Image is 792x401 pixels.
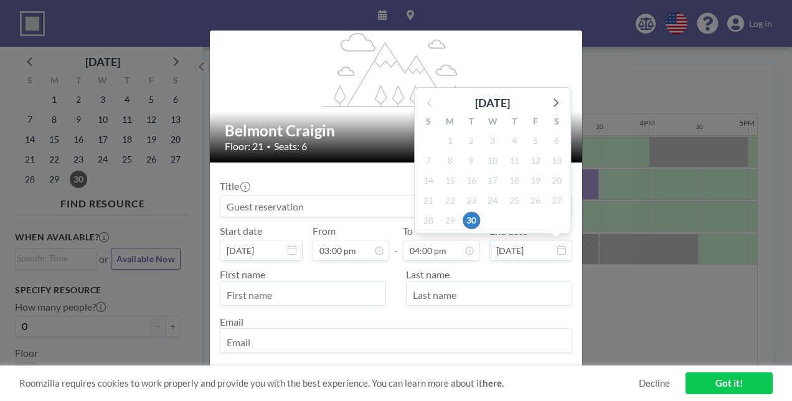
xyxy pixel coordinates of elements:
a: Got it! [686,372,773,394]
label: Title [220,180,249,192]
input: Guest reservation [220,196,572,217]
span: Seats: 6 [274,140,307,153]
span: Roomzilla requires cookies to work properly and provide you with the best experience. You can lea... [19,377,639,389]
span: • [266,142,271,151]
g: flex-grow: 1.2; [323,32,470,106]
a: here. [483,377,504,389]
a: Decline [639,377,670,389]
label: Email [220,316,243,328]
label: Last name [406,268,450,280]
span: - [394,229,398,257]
input: Email [220,331,572,352]
label: Start date [220,225,262,237]
label: First name [220,268,265,280]
span: Floor: 21 [225,140,263,153]
label: To [403,225,413,237]
input: Last name [407,284,572,305]
h2: Belmont Craigin [225,121,568,140]
input: First name [220,284,385,305]
label: From [313,225,336,237]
